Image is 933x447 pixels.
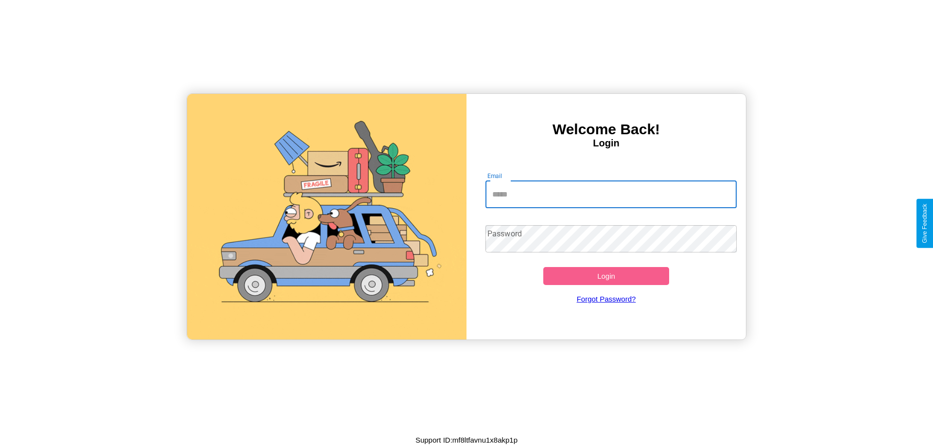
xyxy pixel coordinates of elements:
[466,138,746,149] h4: Login
[415,433,518,447] p: Support ID: mf8ltfavnu1x8akp1p
[466,121,746,138] h3: Welcome Back!
[481,285,732,313] a: Forgot Password?
[543,267,669,285] button: Login
[187,94,466,340] img: gif
[487,172,502,180] label: Email
[921,204,928,243] div: Give Feedback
